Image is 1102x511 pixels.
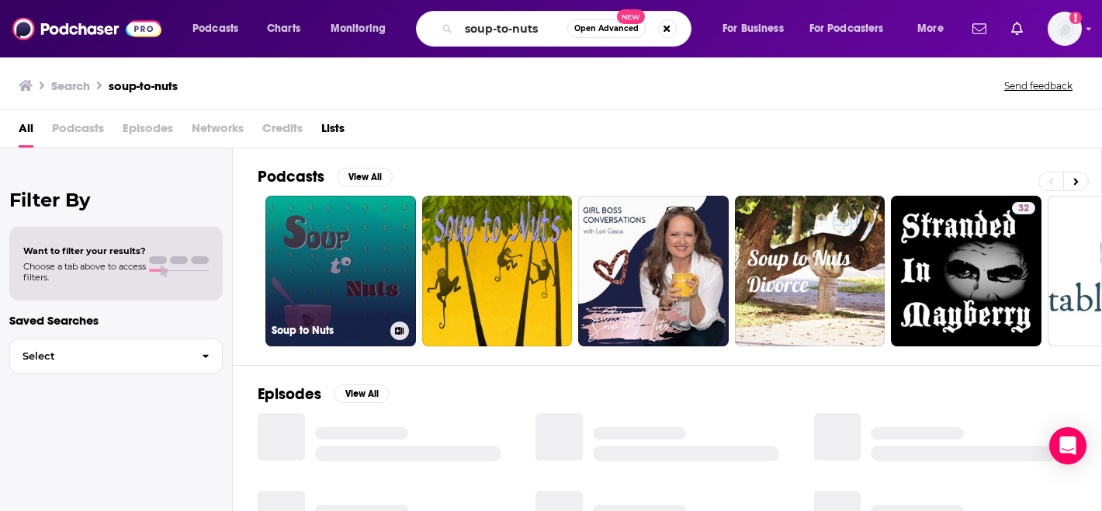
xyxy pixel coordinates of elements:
[891,196,1041,346] a: 32
[567,19,646,38] button: Open AdvancedNew
[917,18,944,40] span: More
[712,16,803,41] button: open menu
[331,18,386,40] span: Monitoring
[1048,12,1082,46] img: User Profile
[123,116,173,148] span: Episodes
[320,16,406,41] button: open menu
[1012,202,1035,214] a: 32
[192,116,244,148] span: Networks
[321,116,345,148] a: Lists
[966,16,993,42] a: Show notifications dropdown
[258,384,321,404] h2: Episodes
[258,167,324,186] h2: Podcasts
[9,339,223,374] button: Select
[459,16,567,41] input: Search podcasts, credits, & more...
[1018,201,1029,217] span: 32
[182,16,258,41] button: open menu
[9,189,223,211] h2: Filter By
[258,384,390,404] a: EpisodesView All
[1000,79,1077,92] button: Send feedback
[1048,12,1082,46] span: Logged in as TABASCO
[192,18,238,40] span: Podcasts
[574,25,639,33] span: Open Advanced
[52,116,104,148] span: Podcasts
[1049,427,1086,464] div: Open Intercom Messenger
[1005,16,1029,42] a: Show notifications dropdown
[617,9,645,24] span: New
[431,11,706,47] div: Search podcasts, credits, & more...
[10,351,189,361] span: Select
[1048,12,1082,46] button: Show profile menu
[109,78,178,93] h3: soup-to-nuts
[12,14,161,43] img: Podchaser - Follow, Share and Rate Podcasts
[809,18,884,40] span: For Podcasters
[906,16,963,41] button: open menu
[51,78,90,93] h3: Search
[337,168,393,186] button: View All
[19,116,33,148] a: All
[265,196,416,346] a: Soup to Nuts
[258,167,393,186] a: PodcastsView All
[262,116,303,148] span: Credits
[1069,12,1082,24] svg: Add a profile image
[723,18,784,40] span: For Business
[334,384,390,403] button: View All
[23,261,146,283] span: Choose a tab above to access filters.
[9,313,223,328] p: Saved Searches
[799,16,906,41] button: open menu
[257,16,310,41] a: Charts
[23,245,146,256] span: Want to filter your results?
[267,18,300,40] span: Charts
[272,324,384,337] h3: Soup to Nuts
